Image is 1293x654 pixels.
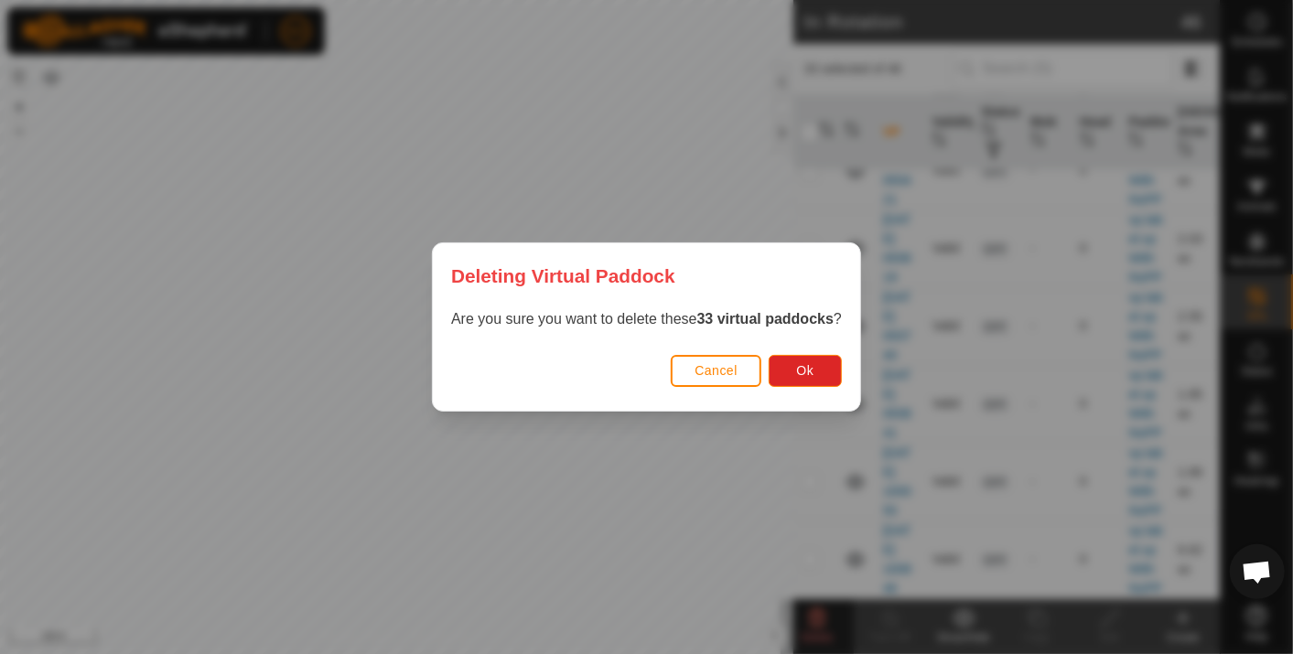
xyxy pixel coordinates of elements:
span: Are you sure you want to delete these ? [451,311,842,327]
strong: 33 virtual paddocks [697,311,834,327]
button: Cancel [671,355,761,387]
div: Open chat [1230,544,1285,599]
span: Ok [797,363,814,378]
span: Cancel [695,363,738,378]
span: Deleting Virtual Paddock [451,262,675,290]
button: Ok [769,355,842,387]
